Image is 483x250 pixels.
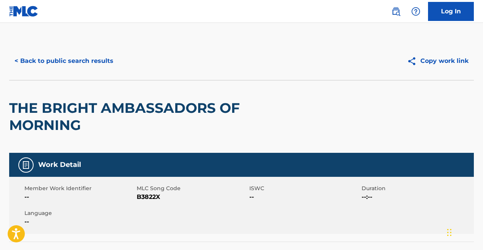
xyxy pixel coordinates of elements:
[24,184,135,192] span: Member Work Identifier
[249,192,360,202] span: --
[362,192,472,202] span: --:--
[9,51,119,71] button: < Back to public search results
[24,217,135,226] span: --
[411,7,420,16] img: help
[445,213,483,250] iframe: Chat Widget
[137,184,247,192] span: MLC Song Code
[9,99,288,134] h2: THE BRIGHT AMBASSADORS OF MORNING
[249,184,360,192] span: ISWC
[402,51,474,71] button: Copy work link
[24,192,135,202] span: --
[38,160,81,169] h5: Work Detail
[407,56,420,66] img: Copy work link
[21,160,31,170] img: Work Detail
[137,192,247,202] span: B3822X
[362,184,472,192] span: Duration
[391,7,401,16] img: search
[9,6,39,17] img: MLC Logo
[408,4,423,19] div: Help
[428,2,474,21] a: Log In
[388,4,404,19] a: Public Search
[447,221,452,244] div: Drag
[24,209,135,217] span: Language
